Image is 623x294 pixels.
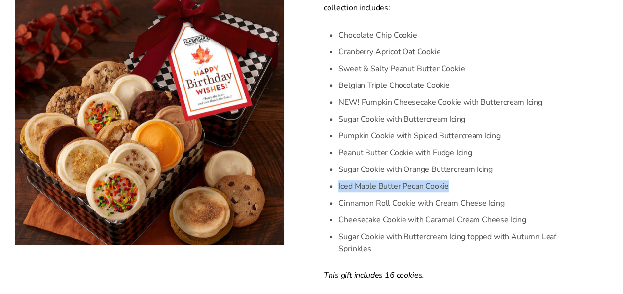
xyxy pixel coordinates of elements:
li: Sugar Cookie with Orange Buttercream Icing [338,161,574,178]
li: Sugar Cookie with Buttercream Icing topped with Autumn Leaf Sprinkles [338,228,574,257]
li: Iced Maple Butter Pecan Cookie [338,178,574,195]
li: Belgian Triple Chocolate Cookie [338,77,574,94]
li: Cinnamon Roll Cookie with Cream Cheese Icing [338,195,574,211]
li: NEW! Pumpkin Cheesecake Cookie with Buttercream Icing [338,94,574,111]
li: Chocolate Chip Cookie [338,27,574,43]
li: Cranberry Apricot Oat Cookie [338,43,574,60]
li: Pumpkin Cookie with Spiced Buttercream Icing [338,127,574,144]
span: This gift includes 16 cookies. [324,270,424,281]
li: Cheesecake Cookie with Caramel Cream Cheese Icing [338,211,574,228]
iframe: Sign Up via Text for Offers [8,256,102,286]
li: Peanut Butter Cookie with Fudge Icing [338,144,574,161]
li: Sweet & Salty Peanut Butter Cookie [338,60,574,77]
li: Sugar Cookie with Buttercream Icing [338,111,574,127]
